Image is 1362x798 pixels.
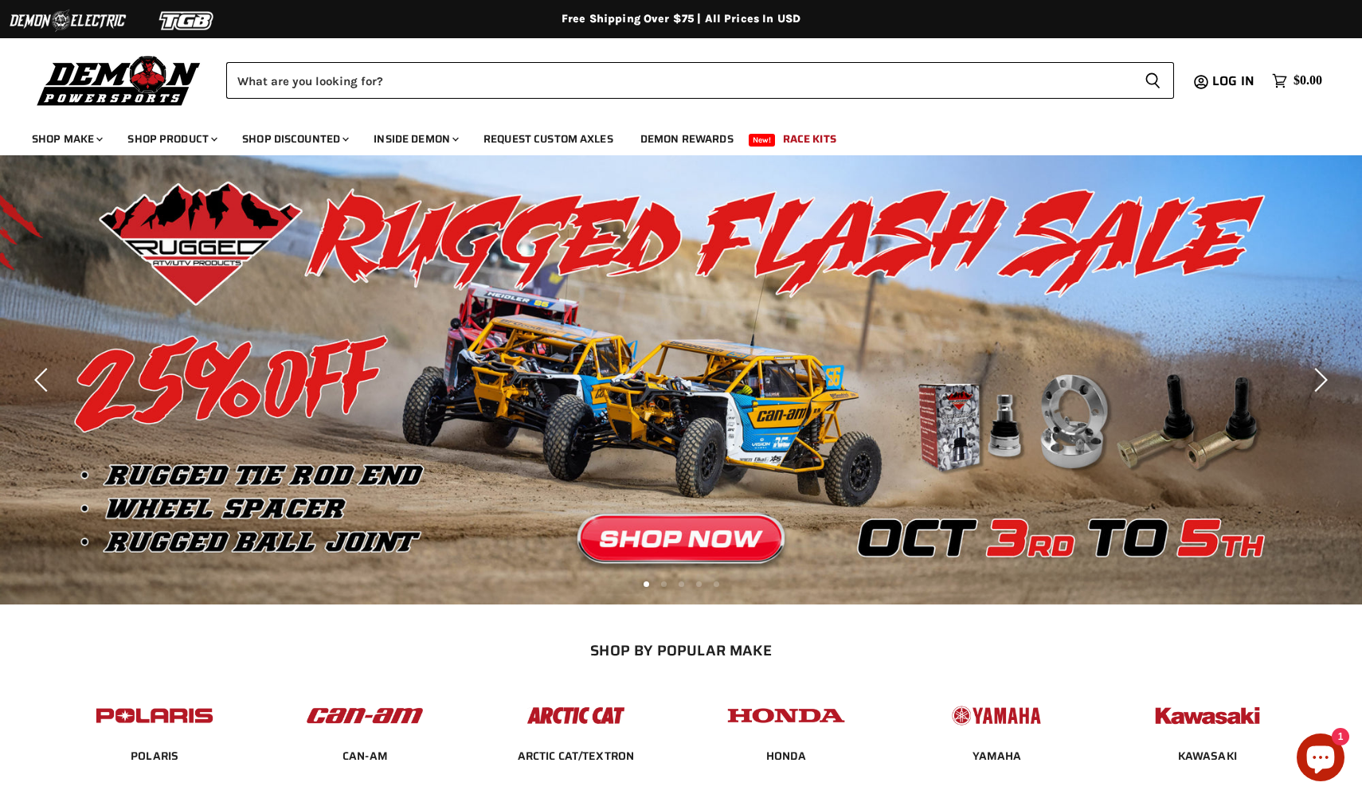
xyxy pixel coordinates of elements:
img: POPULAR_MAKE_logo_1_adc20308-ab24-48c4-9fac-e3c1a623d575.jpg [303,691,427,740]
img: POPULAR_MAKE_logo_5_20258e7f-293c-4aac-afa8-159eaa299126.jpg [934,691,1059,740]
li: Page dot 2 [661,581,667,587]
span: New! [749,134,776,147]
img: Demon Powersports [32,52,206,108]
a: Shop Discounted [230,123,358,155]
button: Next [1302,364,1334,396]
span: POLARIS [131,749,178,765]
span: YAMAHA [973,749,1022,765]
a: HONDA [766,749,807,763]
a: Race Kits [771,123,848,155]
img: TGB Logo 2 [127,6,247,36]
h2: SHOP BY POPULAR MAKE [64,642,1299,659]
ul: Main menu [20,116,1318,155]
button: Previous [28,364,60,396]
li: Page dot 4 [696,581,702,587]
button: Search [1132,62,1174,99]
a: Log in [1205,74,1264,88]
div: Free Shipping Over $75 | All Prices In USD [44,12,1318,26]
a: Request Custom Axles [472,123,625,155]
a: Inside Demon [362,123,468,155]
li: Page dot 1 [644,581,649,587]
img: POPULAR_MAKE_logo_6_76e8c46f-2d1e-4ecc-b320-194822857d41.jpg [1145,691,1270,740]
inbox-online-store-chat: Shopify online store chat [1292,733,1349,785]
a: POLARIS [131,749,178,763]
a: Demon Rewards [628,123,746,155]
li: Page dot 5 [714,581,719,587]
a: Shop Make [20,123,112,155]
span: Log in [1212,71,1254,91]
a: KAWASAKI [1178,749,1237,763]
a: CAN-AM [342,749,388,763]
form: Product [226,62,1174,99]
span: HONDA [766,749,807,765]
img: Demon Electric Logo 2 [8,6,127,36]
img: POPULAR_MAKE_logo_3_027535af-6171-4c5e-a9bc-f0eccd05c5d6.jpg [514,691,638,740]
img: POPULAR_MAKE_logo_4_4923a504-4bac-4306-a1be-165a52280178.jpg [724,691,848,740]
span: CAN-AM [342,749,388,765]
li: Page dot 3 [679,581,684,587]
a: $0.00 [1264,69,1330,92]
span: ARCTIC CAT/TEXTRON [518,749,635,765]
img: POPULAR_MAKE_logo_2_dba48cf1-af45-46d4-8f73-953a0f002620.jpg [92,691,217,740]
input: Search [226,62,1132,99]
span: $0.00 [1294,73,1322,88]
a: Shop Product [115,123,227,155]
a: YAMAHA [973,749,1022,763]
a: ARCTIC CAT/TEXTRON [518,749,635,763]
span: KAWASAKI [1178,749,1237,765]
